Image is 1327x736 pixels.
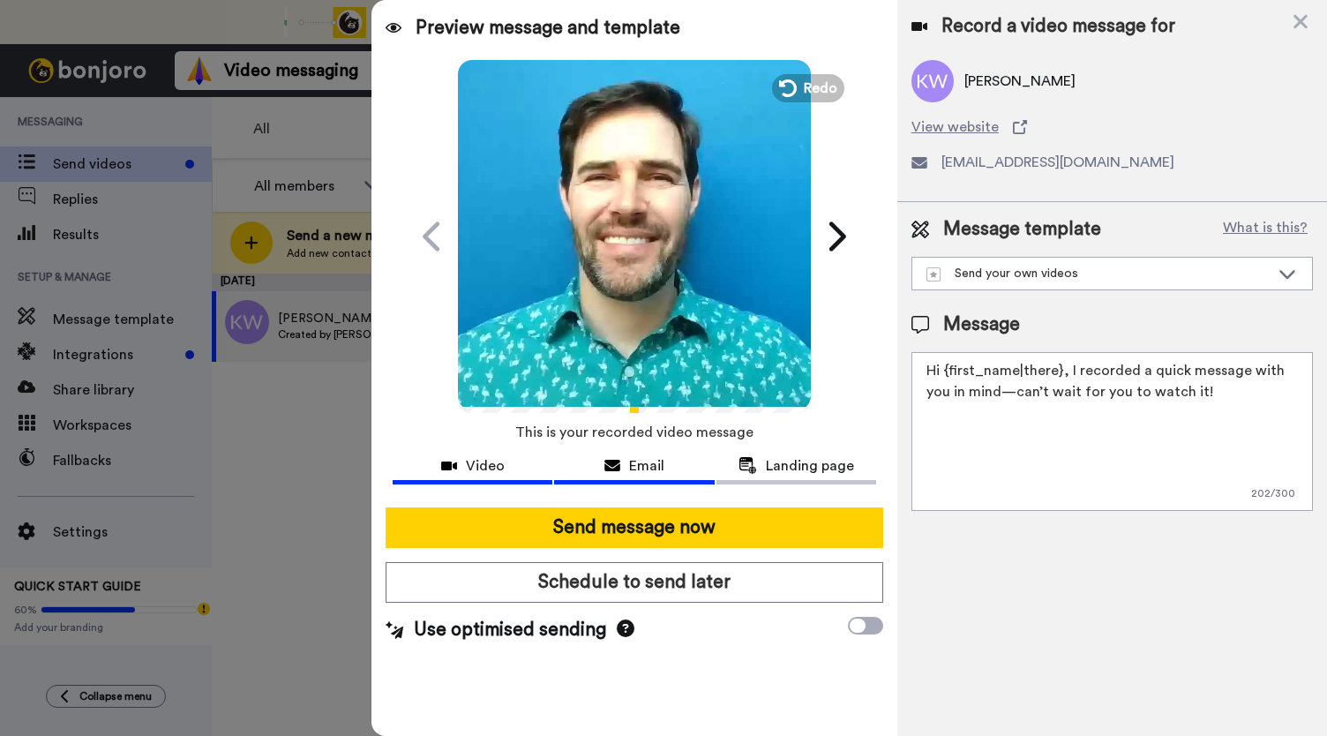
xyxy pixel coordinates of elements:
[943,216,1101,243] span: Message template
[941,152,1174,173] span: [EMAIL_ADDRESS][DOMAIN_NAME]
[926,265,1270,282] div: Send your own videos
[926,267,941,282] img: demo-template.svg
[766,455,854,477] span: Landing page
[515,413,753,452] span: This is your recorded video message
[629,455,664,477] span: Email
[386,507,883,548] button: Send message now
[386,562,883,603] button: Schedule to send later
[911,352,1313,511] textarea: Hi {first_name|there}, I recorded a quick message with you in mind—can’t wait for you to watch it!
[466,455,505,477] span: Video
[414,617,606,643] span: Use optimised sending
[1218,216,1313,243] button: What is this?
[943,312,1020,338] span: Message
